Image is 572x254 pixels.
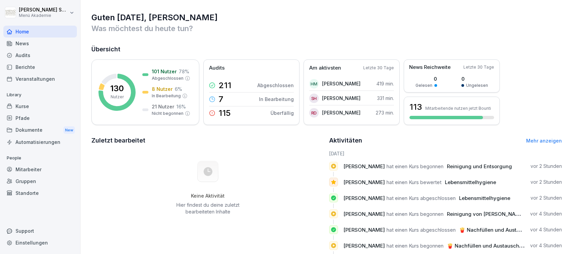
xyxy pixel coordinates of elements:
[329,136,362,145] h2: Aktivitäten
[91,12,562,23] h1: Guten [DATE], [PERSON_NAME]
[387,179,441,185] span: hat einen Kurs bewertet
[531,195,562,201] p: vor 2 Stunden
[3,225,77,237] div: Support
[3,90,77,100] p: Library
[322,95,361,102] p: [PERSON_NAME]
[343,227,385,233] span: [PERSON_NAME]
[343,243,385,249] span: [PERSON_NAME]
[3,187,77,199] a: Standorte
[463,64,494,70] p: Letzte 30 Tage
[309,64,341,72] p: Am aktivsten
[530,226,562,233] p: vor 4 Stunden
[3,175,77,187] a: Gruppen
[152,103,174,110] p: 21 Nutzer
[270,109,294,117] p: Überfällig
[91,23,562,34] p: Was möchtest du heute tun?
[219,95,223,103] p: 7
[257,82,294,89] p: Abgeschlossen
[175,85,182,93] p: 6 %
[219,109,231,117] p: 115
[425,106,491,111] p: Mitarbeitende nutzen jetzt Bounti
[3,163,77,175] a: Mitarbeiter
[3,73,77,85] a: Veranstaltungen
[376,109,394,116] p: 273 min.
[3,37,77,49] a: News
[531,179,562,185] p: vor 2 Stunden
[3,49,77,61] a: Audits
[110,84,124,93] p: 130
[447,163,512,170] span: Reinigung und Entsorgung
[3,61,77,73] a: Berichte
[343,179,385,185] span: [PERSON_NAME]
[3,124,77,136] a: DokumenteNew
[152,85,173,93] p: 8 Nutzer
[376,80,394,87] p: 419 min.
[174,193,242,199] h5: Keine Aktivität
[445,179,496,185] span: Lebensmittelhygiene
[409,101,422,113] h3: 113
[416,82,432,88] p: Gelesen
[309,79,319,88] div: HM
[322,109,361,116] p: [PERSON_NAME]
[152,110,183,117] p: Nicht begonnen
[387,211,444,217] span: hat einen Kurs begonnen
[309,108,319,118] div: RD
[3,26,77,37] a: Home
[387,163,444,170] span: hat einen Kurs begonnen
[219,81,231,90] p: 211
[363,65,394,71] p: Letzte 30 Tage
[343,163,385,170] span: [PERSON_NAME]
[309,94,319,103] div: SH
[179,68,189,75] p: 78 %
[466,82,488,88] p: Ungelesen
[416,75,437,82] p: 0
[322,80,361,87] p: [PERSON_NAME]
[387,243,444,249] span: hat einen Kurs begonnen
[3,153,77,163] p: People
[461,75,488,82] p: 0
[447,243,570,249] span: 🍟 Nachfüllen und Austausch des Frittieröl/-fettes
[387,227,456,233] span: hat einen Kurs abgeschlossen
[459,195,510,201] span: Lebensmittelhygiene
[329,150,562,157] h6: [DATE]
[209,64,225,72] p: Audits
[343,211,385,217] span: [PERSON_NAME]
[3,124,77,136] div: Dokumente
[530,242,562,249] p: vor 4 Stunden
[3,136,77,148] a: Automatisierungen
[526,138,562,144] a: Mehr anzeigen
[343,195,385,201] span: [PERSON_NAME]
[259,96,294,103] p: In Bearbeitung
[152,68,177,75] p: 101 Nutzer
[3,112,77,124] a: Pfade
[530,210,562,217] p: vor 4 Stunden
[152,75,183,81] p: Abgeschlossen
[387,195,456,201] span: hat einen Kurs abgeschlossen
[174,202,242,215] p: Hier findest du deine zuletzt bearbeiteten Inhalte
[152,93,181,99] p: In Bearbeitung
[377,95,394,102] p: 331 min.
[19,7,68,13] p: [PERSON_NAME] Schülzke
[531,163,562,170] p: vor 2 Stunden
[19,13,68,18] p: Menü Akademie
[3,100,77,112] a: Kurse
[3,237,77,249] a: Einstellungen
[111,94,124,100] p: Nutzer
[63,126,75,134] div: New
[409,63,451,71] p: News Reichweite
[176,103,186,110] p: 16 %
[91,45,562,54] h2: Übersicht
[91,136,324,145] h2: Zuletzt bearbeitet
